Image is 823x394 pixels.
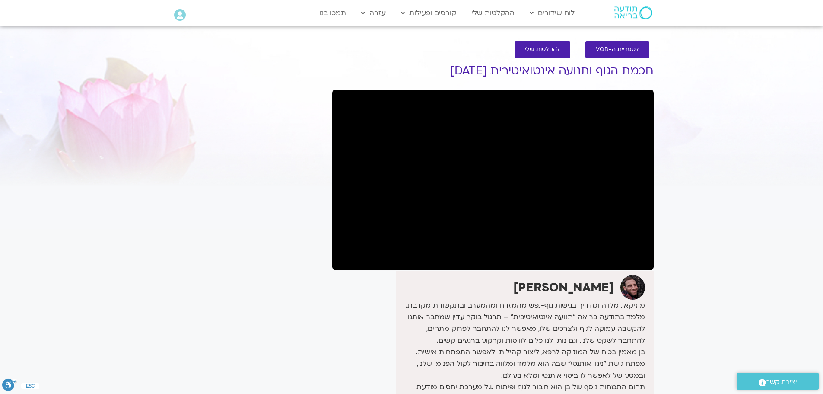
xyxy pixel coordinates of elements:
a: לספריית ה-VOD [585,41,649,58]
p: מוזיקאי, מלווה ומדריך בגישות גוף-נפש מהמזרח ומהמערב ובתקשורת מקרבת. מלמד בתודעה בריאה ״תנועה אינט... [398,300,645,346]
a: להקלטות שלי [515,41,570,58]
strong: [PERSON_NAME] [513,279,614,296]
a: ההקלטות שלי [467,5,519,21]
a: עזרה [357,5,390,21]
span: יצירת קשר [766,376,797,388]
a: קורסים ופעילות [397,5,461,21]
img: בן קמינסקי [620,275,645,300]
img: תודעה בריאה [614,6,652,19]
iframe: Body Wisdom and Intuitive Movement with Ben Kaminsky - 2.9.25 [332,90,654,270]
span: לספריית ה-VOD [596,46,639,53]
span: להקלטות שלי [525,46,560,53]
a: לוח שידורים [525,5,579,21]
h1: חכמת הגוף ותנועה אינטואיטיבית [DATE] [332,64,654,77]
a: יצירת קשר [737,373,819,390]
a: תמכו בנו [315,5,350,21]
p: בן מאמין בכוח של המוזיקה לרפא, ליצור קהילות ולאפשר התפתחות אישית. מפתח גישת ״ניגון אותנטי״ שבה הו... [398,346,645,381]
